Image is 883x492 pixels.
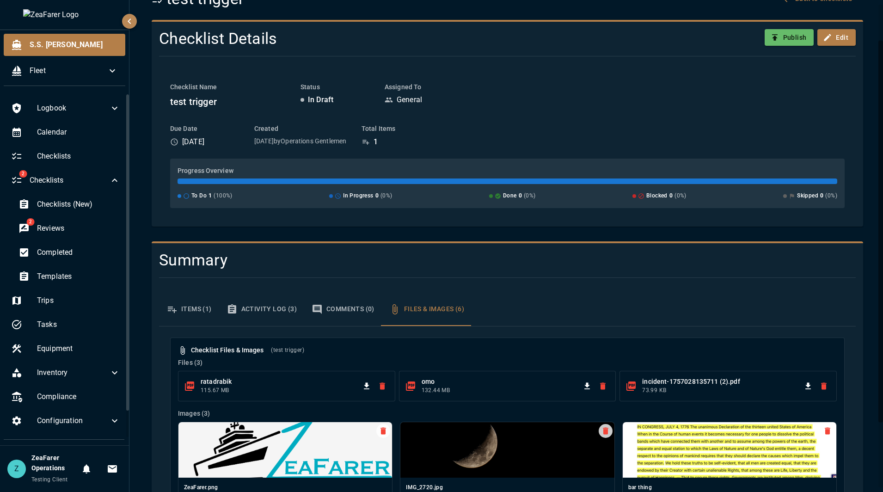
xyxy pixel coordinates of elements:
[360,379,374,393] button: Download file
[37,367,109,378] span: Inventory
[37,151,120,162] span: Checklists
[422,386,581,395] span: 132.44 MB
[37,103,109,114] span: Logbook
[178,358,837,367] p: Files ( 3 )
[304,293,382,326] button: Comments (0)
[31,476,68,483] span: Testing Client
[26,218,34,226] span: 2
[254,136,347,146] p: [DATE] by Operations Gentlemen
[4,169,128,191] div: 2Checklists
[519,191,522,201] span: 0
[11,193,128,215] div: Checklists (New)
[37,391,120,402] span: Compliance
[817,29,856,46] button: Edit
[159,293,219,326] button: Items (1)
[4,60,125,82] div: Fleet
[37,247,120,258] span: Completed
[37,415,109,426] span: Configuration
[4,145,128,167] div: Checklists
[300,82,370,92] h6: Status
[182,136,204,148] p: [DATE]
[159,251,738,270] h4: Summary
[30,65,107,76] span: Fleet
[37,127,120,138] span: Calendar
[37,295,120,306] span: Trips
[362,124,417,134] h6: Total Items
[103,460,122,478] button: Invitations
[201,386,360,395] span: 115.67 MB
[11,217,128,240] div: 2Reviews
[11,265,128,288] div: Templates
[219,293,304,326] button: Activity Log (3)
[77,460,96,478] button: Notifications
[30,39,118,50] span: S.S. [PERSON_NAME]
[4,314,128,336] div: Tasks
[178,409,837,418] p: Images ( 3 )
[19,170,27,178] span: 2
[271,346,304,355] span: ( test trigger )
[170,82,286,92] h6: Checklist Name
[596,379,610,393] button: Delete file
[37,343,120,354] span: Equipment
[23,9,106,20] img: ZeaFarer Logo
[374,136,378,148] p: 1
[397,94,422,105] p: General
[308,94,333,105] p: In Draft
[159,29,621,49] h4: Checklist Details
[4,362,128,384] div: Inventory
[4,410,128,432] div: Configuration
[37,199,120,210] span: Checklists (New)
[646,191,668,201] span: Blocked
[382,293,472,326] button: Files & Images (6)
[642,386,801,395] span: 73.99 KB
[30,175,109,186] span: Checklists
[765,29,814,46] button: Publish
[4,338,128,360] div: Equipment
[797,191,818,201] span: Skipped
[675,191,687,201] span: ( 0 %)
[820,191,823,201] span: 0
[801,379,815,393] button: Download file
[214,191,232,201] span: ( 100 %)
[201,377,360,386] p: ratadrabik
[7,460,26,478] div: Z
[4,386,128,408] div: Compliance
[580,379,594,393] button: Download file
[422,377,581,386] p: omo
[343,191,373,201] span: In Progress
[254,124,347,134] h6: Created
[380,191,392,201] span: ( 0 %)
[400,422,614,478] img: IMG_2720.jpg
[178,166,837,176] h6: Progress Overview
[825,191,837,201] span: ( 0 %)
[375,379,389,393] button: Delete file
[385,82,477,92] h6: Assigned To
[208,191,212,201] span: 1
[37,271,120,282] span: Templates
[31,453,77,474] h6: ZeaFarer Operations
[642,377,801,386] p: incident-1757028135711 (2).pdf
[178,422,392,478] img: ZeaFarer.png
[4,34,125,56] div: S.S. [PERSON_NAME]
[191,191,207,201] span: To Do
[170,124,239,134] h6: Due Date
[817,379,831,393] button: Delete file
[4,121,128,143] div: Calendar
[37,223,120,234] span: Reviews
[11,241,128,264] div: Completed
[170,94,286,109] h6: test trigger
[669,191,673,201] span: 0
[178,345,837,356] h6: Checklist Files & Images
[623,422,836,478] img: ai-detector-says-that-the-declaration-of-independence-was-v0-ya7e2eg9c02f1 (1).webp
[524,191,536,201] span: ( 0 %)
[4,289,128,312] div: Trips
[37,319,120,330] span: Tasks
[503,191,517,201] span: Done
[4,97,128,119] div: Logbook
[375,191,379,201] span: 0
